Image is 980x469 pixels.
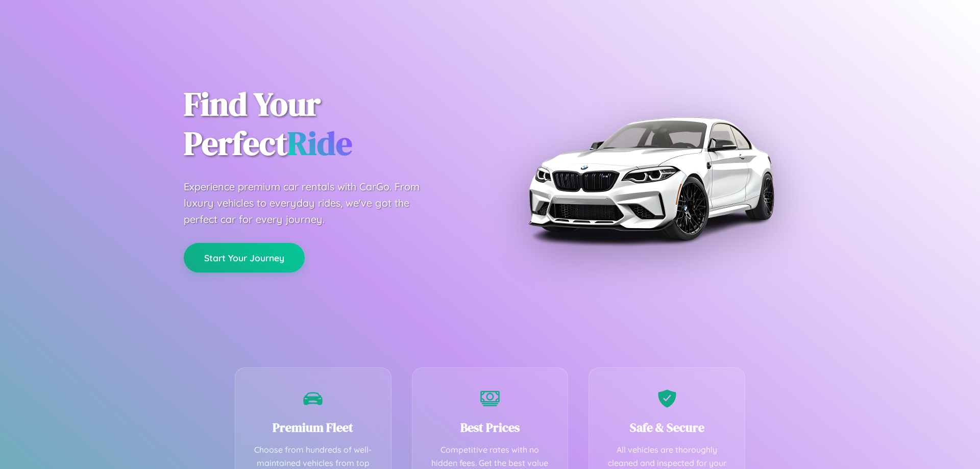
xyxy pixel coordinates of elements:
[604,419,729,436] h3: Safe & Secure
[523,51,778,306] img: Premium BMW car rental vehicle
[251,419,376,436] h3: Premium Fleet
[184,243,305,273] button: Start Your Journey
[428,419,553,436] h3: Best Prices
[184,179,439,228] p: Experience premium car rentals with CarGo. From luxury vehicles to everyday rides, we've got the ...
[287,121,352,165] span: Ride
[184,85,475,163] h1: Find Your Perfect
